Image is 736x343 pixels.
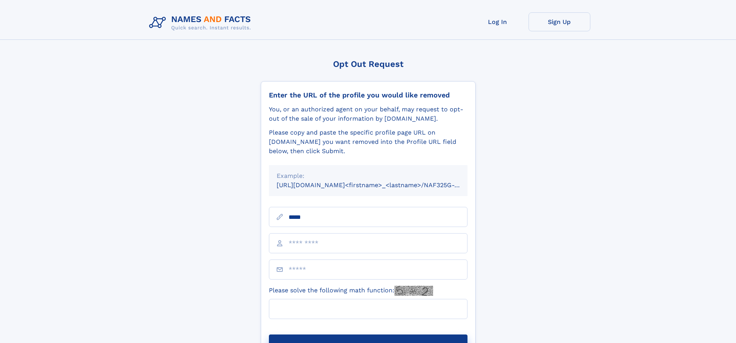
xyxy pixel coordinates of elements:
[269,286,433,296] label: Please solve the following math function:
[269,105,467,123] div: You, or an authorized agent on your behalf, may request to opt-out of the sale of your informatio...
[269,91,467,99] div: Enter the URL of the profile you would like removed
[529,12,590,31] a: Sign Up
[146,12,257,33] img: Logo Names and Facts
[277,171,460,181] div: Example:
[277,181,482,189] small: [URL][DOMAIN_NAME]<firstname>_<lastname>/NAF325G-xxxxxxxx
[269,128,467,156] div: Please copy and paste the specific profile page URL on [DOMAIN_NAME] you want removed into the Pr...
[467,12,529,31] a: Log In
[261,59,476,69] div: Opt Out Request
